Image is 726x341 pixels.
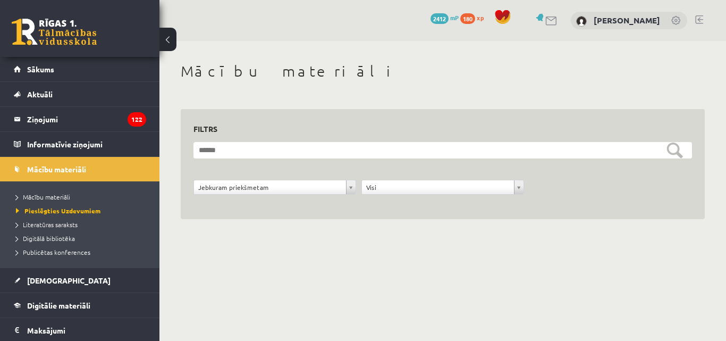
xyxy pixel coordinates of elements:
[16,248,90,256] span: Publicētas konferences
[477,13,484,22] span: xp
[16,220,149,229] a: Literatūras saraksts
[27,276,111,285] span: [DEMOGRAPHIC_DATA]
[12,19,97,45] a: Rīgas 1. Tālmācības vidusskola
[27,301,90,310] span: Digitālie materiāli
[14,57,146,81] a: Sākums
[16,220,78,229] span: Literatūras saraksts
[14,157,146,181] a: Mācību materiāli
[27,107,146,131] legend: Ziņojumi
[366,180,510,194] span: Visi
[198,180,342,194] span: Jebkuram priekšmetam
[16,234,75,243] span: Digitālā bibliotēka
[430,13,449,24] span: 2412
[576,16,587,27] img: Anna Bukovska
[27,132,146,156] legend: Informatīvie ziņojumi
[16,234,149,243] a: Digitālā bibliotēka
[14,268,146,293] a: [DEMOGRAPHIC_DATA]
[460,13,475,24] span: 180
[27,89,53,99] span: Aktuāli
[14,82,146,106] a: Aktuāli
[14,107,146,131] a: Ziņojumi122
[27,164,86,174] span: Mācību materiāli
[362,180,524,194] a: Visi
[193,122,679,136] h3: Filtrs
[594,15,660,26] a: [PERSON_NAME]
[16,193,70,201] span: Mācību materiāli
[16,206,100,215] span: Pieslēgties Uzdevumiem
[14,293,146,318] a: Digitālie materiāli
[128,112,146,127] i: 122
[27,64,54,74] span: Sākums
[16,192,149,202] a: Mācību materiāli
[460,13,489,22] a: 180 xp
[14,132,146,156] a: Informatīvie ziņojumi
[430,13,459,22] a: 2412 mP
[16,206,149,215] a: Pieslēgties Uzdevumiem
[181,62,705,80] h1: Mācību materiāli
[194,180,356,194] a: Jebkuram priekšmetam
[450,13,459,22] span: mP
[16,247,149,257] a: Publicētas konferences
